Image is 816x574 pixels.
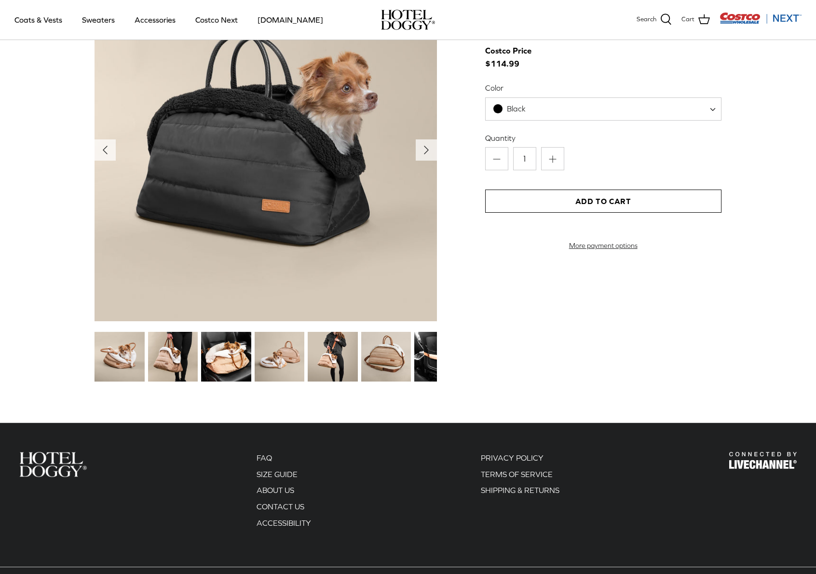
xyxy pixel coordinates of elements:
[257,519,311,527] a: ACCESSIBILITY
[485,242,721,250] a: More payment options
[6,3,71,36] a: Coats & Vests
[126,3,184,36] a: Accessories
[416,139,437,161] button: Next
[257,502,304,511] a: CONTACT US
[507,104,526,113] span: Black
[481,453,544,462] a: PRIVACY POLICY
[249,3,332,36] a: [DOMAIN_NAME]
[481,486,559,494] a: SHIPPING & RETURNS
[257,470,298,478] a: SIZE GUIDE
[187,3,246,36] a: Costco Next
[486,104,545,114] span: Black
[381,10,435,30] img: hoteldoggycom
[95,139,116,161] button: Previous
[471,452,569,533] div: Secondary navigation
[485,190,721,213] button: Add to Cart
[481,470,553,478] a: TERMS OF SERVICE
[257,453,272,462] a: FAQ
[201,332,251,382] img: small dog in a tan dog carrier on a black seat in the car
[257,486,294,494] a: ABOUT US
[73,3,123,36] a: Sweaters
[485,44,541,70] span: $114.99
[485,133,721,143] label: Quantity
[247,452,321,533] div: Secondary navigation
[381,10,435,30] a: hoteldoggy.com hoteldoggycom
[720,18,802,26] a: Visit Costco Next
[637,14,672,26] a: Search
[681,14,710,26] a: Cart
[485,97,721,121] span: Black
[485,44,531,57] div: Costco Price
[720,12,802,24] img: Costco Next
[485,82,721,93] label: Color
[681,14,694,25] span: Cart
[19,452,87,477] img: Hotel Doggy Costco Next
[637,14,656,25] span: Search
[513,147,536,170] input: Quantity
[729,452,797,469] img: Hotel Doggy Costco Next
